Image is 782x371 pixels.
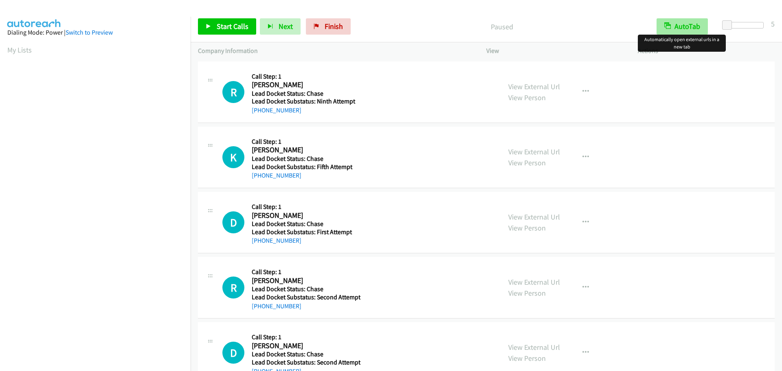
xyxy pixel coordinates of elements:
div: Delay between calls (in seconds) [726,22,764,29]
a: [PHONE_NUMBER] [252,302,301,310]
h2: [PERSON_NAME] [252,80,358,90]
h2: [PERSON_NAME] [252,211,358,220]
div: Dialing Mode: Power | [7,28,183,37]
a: View External Url [508,147,560,156]
a: View External Url [508,342,560,352]
div: The call is yet to be attempted [222,146,244,168]
a: [PHONE_NUMBER] [252,106,301,114]
h5: Lead Docket Substatus: First Attempt [252,228,358,236]
h2: [PERSON_NAME] [252,145,358,155]
h5: Lead Docket Status: Chase [252,350,360,358]
a: View External Url [508,82,560,91]
a: View Person [508,288,546,298]
h5: Lead Docket Status: Chase [252,155,358,163]
h5: Call Step: 1 [252,268,360,276]
h1: D [222,211,244,233]
a: Finish [306,18,351,35]
p: View [486,46,623,56]
h1: R [222,277,244,299]
h1: K [222,146,244,168]
span: Finish [325,22,343,31]
a: View External Url [508,212,560,222]
div: The call is yet to be attempted [222,81,244,103]
h1: D [222,342,244,364]
a: [PHONE_NUMBER] [252,237,301,244]
span: Start Calls [217,22,248,31]
a: View Person [508,93,546,102]
h5: Lead Docket Substatus: Second Attempt [252,358,360,367]
a: [PHONE_NUMBER] [252,171,301,179]
div: The call is yet to be attempted [222,342,244,364]
div: Automatically open external urls in a new tab [638,35,726,52]
div: The call is yet to be attempted [222,211,244,233]
button: AutoTab [657,18,708,35]
h5: Lead Docket Substatus: Ninth Attempt [252,97,358,105]
h5: Call Step: 1 [252,138,358,146]
h5: Call Step: 1 [252,333,360,341]
h1: R [222,81,244,103]
a: View Person [508,223,546,233]
h5: Lead Docket Status: Chase [252,90,358,98]
div: The call is yet to be attempted [222,277,244,299]
a: View Person [508,158,546,167]
h5: Lead Docket Status: Chase [252,220,358,228]
h2: [PERSON_NAME] [252,341,358,351]
span: Next [279,22,293,31]
a: Start Calls [198,18,256,35]
h5: Lead Docket Status: Chase [252,285,360,293]
h5: Lead Docket Substatus: Second Attempt [252,293,360,301]
button: Next [260,18,301,35]
h5: Call Step: 1 [252,203,358,211]
a: My Lists [7,45,32,55]
p: Paused [362,21,642,32]
h2: [PERSON_NAME] [252,276,358,285]
h5: Call Step: 1 [252,72,358,81]
div: 5 [771,18,775,29]
a: View External Url [508,277,560,287]
h5: Lead Docket Substatus: Fifth Attempt [252,163,358,171]
a: View Person [508,353,546,363]
p: Company Information [198,46,472,56]
a: Switch to Preview [66,29,113,36]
